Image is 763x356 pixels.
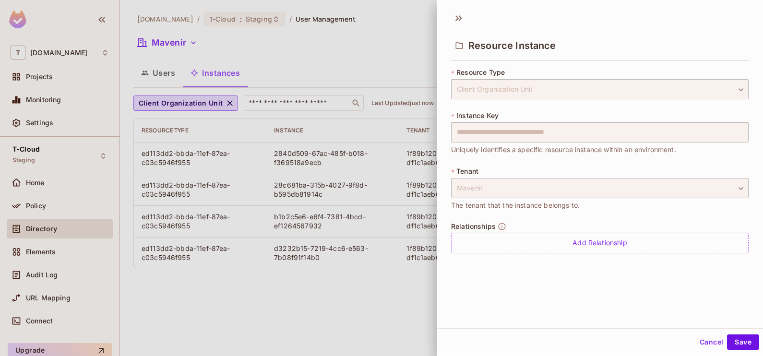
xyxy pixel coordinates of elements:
[468,40,556,51] span: Resource Instance
[451,144,676,155] span: Uniquely identifies a specific resource instance within an environment.
[456,112,499,119] span: Instance Key
[451,223,496,230] span: Relationships
[451,79,749,99] div: Client Organization Unit
[451,200,580,211] span: The tenant that the instance belongs to.
[727,334,759,350] button: Save
[451,233,749,253] div: Add Relationship
[456,69,505,76] span: Resource Type
[696,334,727,350] button: Cancel
[456,167,478,175] span: Tenant
[451,178,749,198] div: Mavenir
